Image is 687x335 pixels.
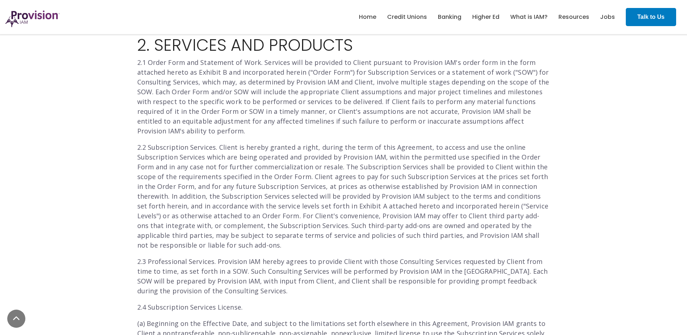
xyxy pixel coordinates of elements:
span: (a) [137,319,145,328]
p: Services will be provided to Client pursuant to Provision IAM's order form in the form attached h... [137,58,550,136]
a: Home [359,11,376,23]
p: Provision IAM hereby agrees to provide Client with those Consulting Services requested by Client ... [137,257,550,296]
a: What is IAM? [510,11,548,23]
strong: Talk to Us [637,14,665,20]
span: 2.4 Subscription Services License. [137,303,243,311]
a: Banking [438,11,461,23]
a: Jobs [600,11,615,23]
span: 2.3 Professional Services. [137,257,216,266]
p: Client is hereby granted a right, during the term of this Agreement, to access and use the online... [137,142,550,250]
span: Exhibit B [199,68,227,76]
span: SOW [518,68,533,76]
span: 2.2 Subscription Services. [137,143,218,152]
a: Resources [558,11,589,23]
nav: menu [353,5,620,29]
span: Exhibit A [359,202,387,210]
img: ProvisionIAM-Logo-Purple [5,11,60,27]
h2: 2. SERVICES AND PRODUCTS [137,36,550,54]
span: "Order Form" [310,68,353,76]
span: 2.1 Order Form and Statement of Work. [137,58,263,67]
span: Service Levels [137,202,548,220]
a: Talk to Us [626,8,676,26]
a: Higher Ed [472,11,499,23]
a: Credit Unions [387,11,427,23]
